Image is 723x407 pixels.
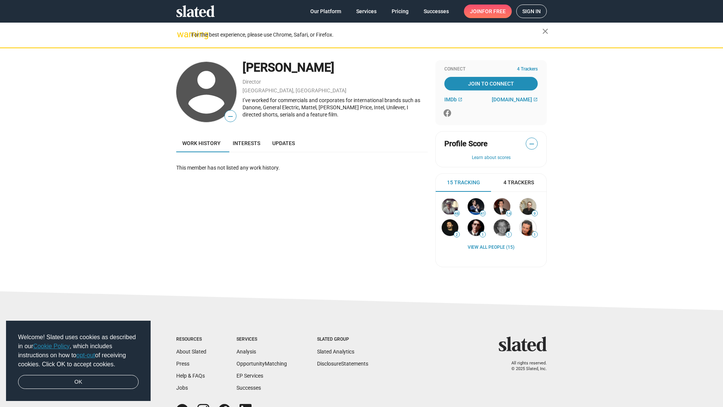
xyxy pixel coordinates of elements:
[350,5,383,18] a: Services
[492,96,538,103] a: [DOMAIN_NAME]
[468,245,514,251] a: View all People (15)
[506,211,511,216] span: 14
[470,5,506,18] span: Join
[317,349,354,355] a: Slated Analytics
[6,321,151,401] div: cookieconsent
[176,164,428,171] div: This member has not listed any work history.
[503,361,547,372] p: All rights reserved. © 2025 Slated, Inc.
[176,385,188,391] a: Jobs
[480,233,485,237] span: 1
[76,352,95,358] a: opt-out
[533,97,538,102] mat-icon: open_in_new
[176,134,227,152] a: Work history
[520,219,536,236] img: Cristian Prisecaru
[233,140,260,146] span: Interests
[243,97,428,118] div: I’ve worked for commercials and corporates for international brands such as Danone, General Elect...
[442,198,458,215] img: Riccardo Neri
[444,77,538,90] a: Join To Connect
[386,5,415,18] a: Pricing
[494,198,510,215] img: Marco Werba
[492,96,532,103] span: [DOMAIN_NAME]
[33,343,70,349] a: Cookie Policy
[541,27,550,36] mat-icon: close
[418,5,455,18] a: Successes
[176,373,205,379] a: Help & FAQs
[236,361,287,367] a: OpportunityMatching
[424,5,449,18] span: Successes
[317,337,368,343] div: Slated Group
[272,140,295,146] span: Updates
[454,233,459,237] span: 2
[468,219,484,236] img: ROSARIO J. GNOLO
[468,198,484,215] img: Stephan Paternot
[447,179,480,186] span: 15 Tracking
[482,5,506,18] span: for free
[532,211,537,216] span: 9
[532,233,537,237] span: 1
[444,96,462,103] a: IMDb
[182,140,221,146] span: Work history
[310,5,341,18] span: Our Platform
[236,349,256,355] a: Analysis
[266,134,301,152] a: Updates
[236,373,263,379] a: EP Services
[176,349,206,355] a: About Slated
[177,30,186,39] mat-icon: warning
[517,66,538,72] span: 4 Trackers
[243,87,346,93] a: [GEOGRAPHIC_DATA], [GEOGRAPHIC_DATA]
[236,337,287,343] div: Services
[516,5,547,18] a: Sign in
[225,112,236,121] span: —
[176,337,206,343] div: Resources
[191,30,542,40] div: For the best experience, please use Chrome, Safari, or Firefox.
[454,211,459,216] span: 48
[494,219,510,236] img: Simon Rozee
[444,66,538,72] div: Connect
[458,97,462,102] mat-icon: open_in_new
[444,155,538,161] button: Learn about scores
[520,198,536,215] img: Kevin Leavy
[526,139,537,149] span: —
[18,375,139,389] a: dismiss cookie message
[243,60,428,76] div: [PERSON_NAME]
[464,5,512,18] a: Joinfor free
[522,5,541,18] span: Sign in
[444,139,488,149] span: Profile Score
[236,385,261,391] a: Successes
[446,77,536,90] span: Join To Connect
[503,179,534,186] span: 4 Trackers
[392,5,409,18] span: Pricing
[442,219,458,236] img: Marco Continanza
[18,333,139,369] span: Welcome! Slated uses cookies as described in our , which includes instructions on how to of recei...
[506,233,511,237] span: 1
[227,134,266,152] a: Interests
[480,211,485,216] span: 41
[243,79,261,85] a: Director
[317,361,368,367] a: DisclosureStatements
[356,5,377,18] span: Services
[304,5,347,18] a: Our Platform
[176,361,189,367] a: Press
[444,96,457,103] span: IMDb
